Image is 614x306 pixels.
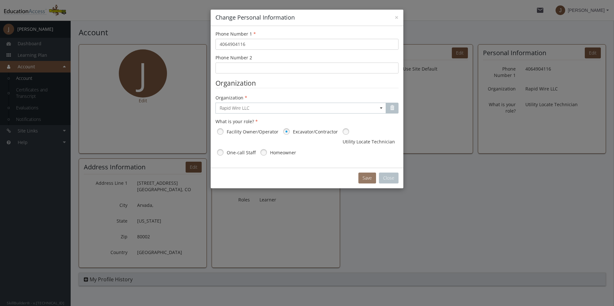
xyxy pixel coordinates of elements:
[215,78,399,88] legend: Organization
[358,173,376,183] button: Save
[215,95,247,101] label: Organization
[215,55,252,61] label: Phone Number 2
[227,129,278,135] label: Facility Owner/Operator
[293,129,338,135] label: Excavator/Contractor
[227,149,256,156] label: One-call Staff
[270,149,296,156] label: Homeowner
[215,13,399,22] h4: Change Personal Information
[215,31,256,37] label: Phone Number 1
[220,105,382,111] span: Rapid Wire LLC
[215,118,258,125] label: What is your role?
[379,173,399,183] button: Close
[395,14,399,21] button: ×
[215,103,386,114] span: Select box activate
[343,139,395,145] label: Utility Locate Technician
